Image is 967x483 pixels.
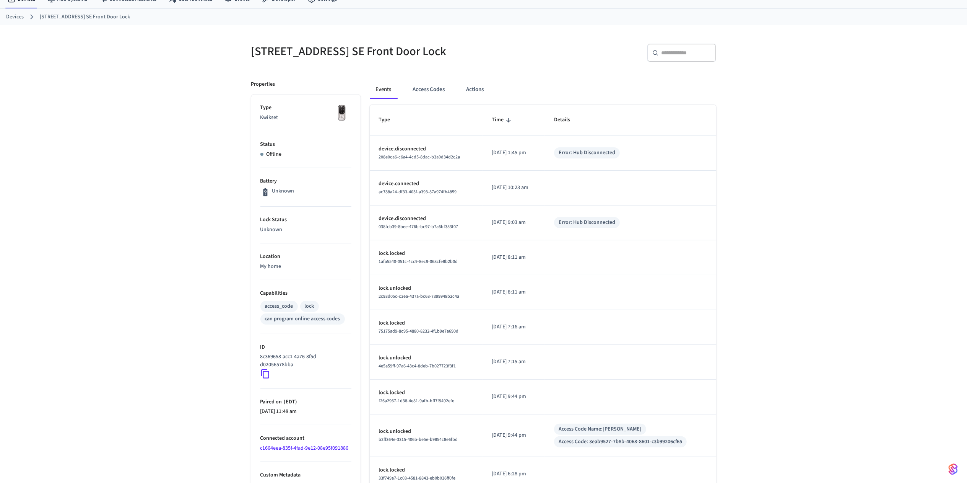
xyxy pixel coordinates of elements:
p: lock.unlocked [379,284,474,292]
p: lock.unlocked [379,428,474,436]
div: Access Code Name: [PERSON_NAME] [559,425,642,433]
h5: [STREET_ADDRESS] SE Front Door Lock [251,44,479,59]
a: c1664eea-835f-4fad-9e12-08e95f091886 [260,444,349,452]
p: [DATE] 8:11 am [492,288,536,296]
p: Location [260,253,351,261]
p: [DATE] 9:03 am [492,219,536,227]
p: Unknown [260,226,351,234]
span: Time [492,114,514,126]
p: lock.locked [379,466,474,474]
span: ac788a24-df33-403f-a393-87a974fb4859 [379,189,457,195]
p: Lock Status [260,216,351,224]
p: Properties [251,80,275,88]
p: Status [260,140,351,148]
p: Offline [267,150,282,158]
span: b2ff364e-3315-406b-be5e-b9854c8e6fbd [379,436,458,443]
p: ID [260,343,351,351]
p: Battery [260,177,351,185]
button: Actions [460,80,490,99]
p: [DATE] 1:45 pm [492,149,536,157]
p: [DATE] 10:23 am [492,184,536,192]
div: ant example [370,80,716,99]
p: lock.locked [379,389,474,397]
img: Yale Assure Touchscreen Wifi Smart Lock, Satin Nickel, Front [332,104,351,123]
span: 208e0ca6-c6a4-4cd5-8dac-b3a0d34d2c2a [379,154,460,160]
div: Error: Hub Disconnected [559,149,615,157]
p: device.disconnected [379,215,474,223]
p: My home [260,263,351,271]
p: Type [260,104,351,112]
p: device.connected [379,180,474,188]
span: 75175ad9-8c95-4880-8232-4f1b9e7a690d [379,328,459,335]
span: 1afa5540-051c-4cc9-8ec9-068cfe8b2b0d [379,258,458,265]
p: Custom Metadata [260,471,351,479]
p: Kwikset [260,114,351,122]
span: Details [554,114,580,126]
p: [DATE] 11:48 am [260,408,351,416]
a: [STREET_ADDRESS] SE Front Door Lock [40,13,130,21]
span: 33f749a7-1c03-4581-8843-eb0b036ff0fe [379,475,456,481]
p: Connected account [260,434,351,442]
span: 4e5a59ff-97a6-43c4-8deb-7b027723f3f1 [379,363,456,369]
p: [DATE] 7:16 am [492,323,536,331]
p: [DATE] 9:44 pm [492,393,536,401]
span: 2c93d05c-c3ea-437a-bc68-7399948b2c4a [379,293,460,300]
div: can program online access codes [265,315,340,323]
button: Access Codes [407,80,451,99]
p: Paired on [260,398,351,406]
span: f26a2967-1d38-4e81-9afb-bff7f9492efe [379,398,455,404]
p: lock.locked [379,250,474,258]
p: 8c369658-acc1-4a76-8f5d-d02056578bba [260,353,348,369]
span: ( EDT ) [282,398,297,406]
div: access_code [265,302,293,310]
p: [DATE] 6:28 pm [492,470,536,478]
p: [DATE] 8:11 am [492,253,536,261]
div: lock [305,302,314,310]
button: Events [370,80,398,99]
div: Error: Hub Disconnected [559,219,615,227]
p: lock.locked [379,319,474,327]
p: Capabilities [260,289,351,297]
p: [DATE] 7:15 am [492,358,536,366]
p: lock.unlocked [379,354,474,362]
div: Access Code: 3eab9527-7b8b-4068-8601-c3b99206cf65 [559,438,682,446]
p: device.disconnected [379,145,474,153]
img: SeamLogoGradient.69752ec5.svg [949,463,958,475]
span: 038fcb39-8bee-476b-bc97-b7a6bf353f07 [379,224,458,230]
p: [DATE] 9:44 pm [492,431,536,439]
a: Devices [6,13,24,21]
span: Type [379,114,400,126]
p: Unknown [272,187,294,195]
